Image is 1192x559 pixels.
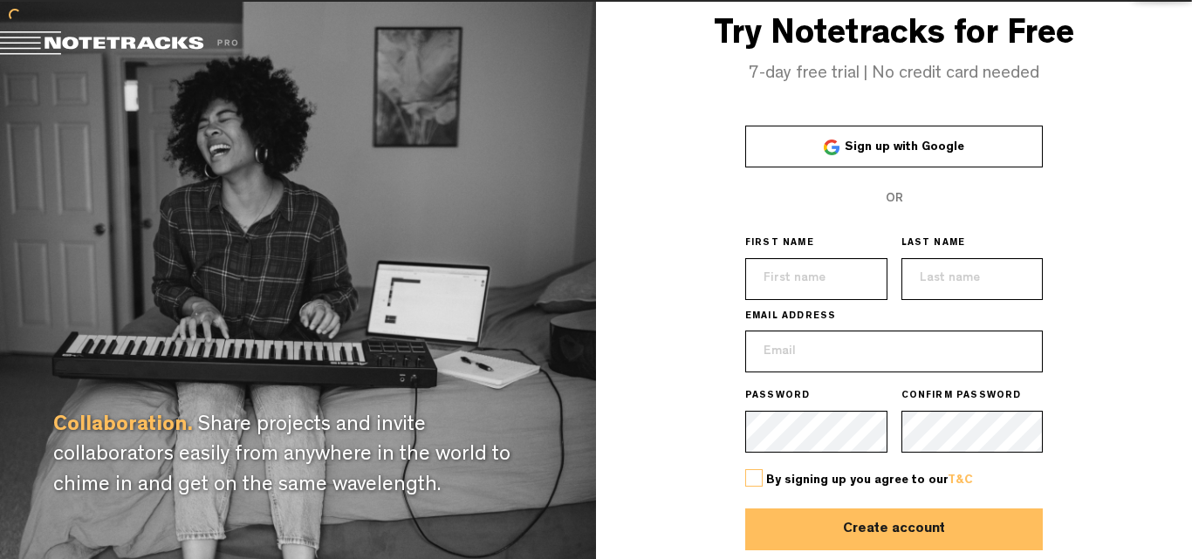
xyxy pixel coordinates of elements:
input: Last name [901,258,1044,300]
span: CONFIRM PASSWORD [901,390,1022,404]
span: By signing up you agree to our [766,474,973,487]
span: Collaboration. [53,416,193,437]
button: Create account [745,508,1044,550]
a: T&C [948,474,973,487]
span: Sign up with Google [845,141,964,153]
span: OR [886,193,903,205]
h3: Try Notetracks for Free [596,17,1192,56]
span: FIRST NAME [745,237,814,251]
span: PASSWORD [745,390,811,404]
h4: 7-day free trial | No credit card needed [596,65,1192,84]
input: Email [745,331,1044,372]
span: Share projects and invite collaborators easily from anywhere in the world to chime in and get on ... [53,416,510,497]
span: EMAIL ADDRESS [745,310,837,324]
input: First name [745,258,887,300]
span: LAST NAME [901,237,966,251]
